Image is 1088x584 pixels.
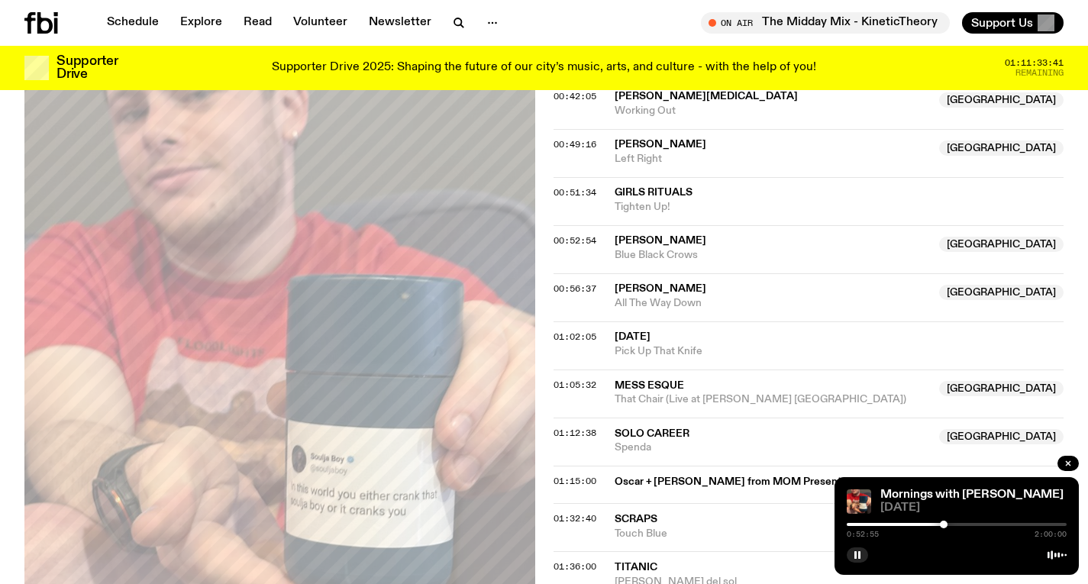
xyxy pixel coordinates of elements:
[554,90,596,102] span: 00:42:05
[939,429,1064,444] span: [GEOGRAPHIC_DATA]
[615,562,657,573] span: Titanic
[615,235,706,246] span: [PERSON_NAME]
[171,12,231,34] a: Explore
[554,512,596,524] span: 01:32:40
[615,200,1064,215] span: Tighten Up!
[554,92,596,101] button: 00:42:05
[615,392,931,407] span: That Chair (Live at [PERSON_NAME] [GEOGRAPHIC_DATA])
[98,12,168,34] a: Schedule
[554,237,596,245] button: 00:52:54
[554,560,596,573] span: 01:36:00
[554,427,596,439] span: 01:12:38
[615,514,657,524] span: SCRAPS
[284,12,357,34] a: Volunteer
[56,55,118,81] h3: Supporter Drive
[234,12,281,34] a: Read
[615,283,706,294] span: [PERSON_NAME]
[554,234,596,247] span: 00:52:54
[939,381,1064,396] span: [GEOGRAPHIC_DATA]
[1005,59,1064,67] span: 01:11:33:41
[615,428,689,439] span: Solo Career
[701,12,950,34] button: On AirThe Midday Mix - KineticTheory
[554,333,596,341] button: 01:02:05
[272,61,816,75] p: Supporter Drive 2025: Shaping the future of our city’s music, arts, and culture - with the help o...
[554,138,596,150] span: 00:49:16
[615,248,931,263] span: Blue Black Crows
[1035,531,1067,538] span: 2:00:00
[939,285,1064,300] span: [GEOGRAPHIC_DATA]
[554,331,596,343] span: 01:02:05
[939,92,1064,108] span: [GEOGRAPHIC_DATA]
[554,282,596,295] span: 00:56:37
[880,489,1064,501] a: Mornings with [PERSON_NAME]
[1015,69,1064,77] span: Remaining
[615,475,995,489] span: Oscar + [PERSON_NAME] from MOM Presents
[554,285,596,293] button: 00:56:37
[615,187,693,198] span: Girls Rituals
[615,527,1064,541] span: Touch Blue
[615,380,684,391] span: Mess Esque
[847,531,879,538] span: 0:52:55
[554,140,596,149] button: 00:49:16
[615,91,798,102] span: [PERSON_NAME][MEDICAL_DATA]
[554,189,596,197] button: 00:51:34
[615,152,931,166] span: Left Right
[615,440,931,455] span: Spenda
[880,502,1067,514] span: [DATE]
[939,237,1064,252] span: [GEOGRAPHIC_DATA]
[971,16,1033,30] span: Support Us
[554,563,596,571] button: 01:36:00
[554,515,596,523] button: 01:32:40
[962,12,1064,34] button: Support Us
[554,477,596,486] button: 01:15:00
[939,140,1064,156] span: [GEOGRAPHIC_DATA]
[615,139,706,150] span: [PERSON_NAME]
[554,429,596,437] button: 01:12:38
[615,296,931,311] span: All The Way Down
[360,12,441,34] a: Newsletter
[615,331,651,342] span: [DATE]
[554,381,596,389] button: 01:05:32
[554,379,596,391] span: 01:05:32
[554,475,596,487] span: 01:15:00
[615,344,1064,359] span: Pick Up That Knife
[615,104,931,118] span: Working Out
[554,186,596,198] span: 00:51:34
